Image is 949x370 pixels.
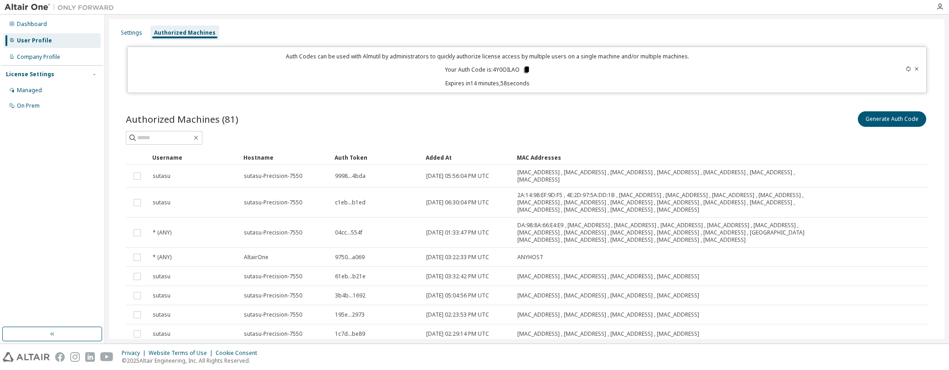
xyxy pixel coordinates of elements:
span: sutasu-Precision-7550 [244,311,302,318]
span: 9998...4bda [335,172,366,180]
div: Username [152,150,236,165]
span: [MAC_ADDRESS] , [MAC_ADDRESS] , [MAC_ADDRESS] , [MAC_ADDRESS] [517,311,699,318]
span: sutasu-Precision-7550 [244,229,302,236]
span: 61eb...b21e [335,273,366,280]
span: sutasu-Precision-7550 [244,273,302,280]
p: Auth Codes can be used with Almutil by administrators to quickly authorize license access by mult... [133,52,842,60]
div: Settings [121,29,142,36]
span: sutasu [153,273,170,280]
span: * (ANY) [153,229,171,236]
span: 9750...a069 [335,254,365,261]
span: [DATE] 02:29:14 PM UTC [426,330,489,338]
div: Auth Token [335,150,418,165]
span: sutasu [153,199,170,206]
span: ANYHOST [517,254,543,261]
span: Authorized Machines (81) [126,113,238,125]
span: [DATE] 02:23:53 PM UTC [426,311,489,318]
span: sutasu-Precision-7550 [244,172,302,180]
div: On Prem [17,102,40,109]
span: [MAC_ADDRESS] , [MAC_ADDRESS] , [MAC_ADDRESS] , [MAC_ADDRESS] [517,273,699,280]
span: sutasu [153,330,170,338]
span: 2A:14:98:EF:9D:F5 , 4E:2D:97:5A:DD:1B , [MAC_ADDRESS] , [MAC_ADDRESS] , [MAC_ADDRESS] , [MAC_ADDR... [517,192,830,214]
span: sutasu-Precision-7550 [244,292,302,299]
p: © 2025 Altair Engineering, Inc. All Rights Reserved. [122,357,263,365]
img: youtube.svg [100,352,113,362]
div: Website Terms of Use [149,349,216,357]
span: [MAC_ADDRESS] , [MAC_ADDRESS] , [MAC_ADDRESS] , [MAC_ADDRESS] [517,330,699,338]
span: sutasu [153,311,170,318]
span: sutasu-Precision-7550 [244,199,302,206]
span: 195e...2973 [335,311,365,318]
span: c1eb...b1ed [335,199,366,206]
div: Hostname [243,150,327,165]
span: [DATE] 03:22:33 PM UTC [426,254,489,261]
span: DA:98:8A:66:E4:E9 , [MAC_ADDRESS] , [MAC_ADDRESS] , [MAC_ADDRESS] , [MAC_ADDRESS] , [MAC_ADDRESS]... [517,222,830,244]
span: AltairOne [244,254,268,261]
span: 3b4b...1692 [335,292,366,299]
button: Generate Auth Code [858,111,926,127]
div: Cookie Consent [216,349,263,357]
span: [DATE] 01:33:47 PM UTC [426,229,489,236]
span: [DATE] 05:04:56 PM UTC [426,292,489,299]
span: sutasu-Precision-7550 [244,330,302,338]
div: MAC Addresses [517,150,830,165]
img: linkedin.svg [85,352,95,362]
img: instagram.svg [70,352,80,362]
span: [MAC_ADDRESS] , [MAC_ADDRESS] , [MAC_ADDRESS] , [MAC_ADDRESS] [517,292,699,299]
span: [DATE] 05:56:04 PM UTC [426,172,489,180]
p: Expires in 14 minutes, 58 seconds [133,79,842,87]
img: facebook.svg [55,352,65,362]
div: User Profile [17,37,52,44]
span: 04cc...554f [335,229,362,236]
div: Authorized Machines [154,29,216,36]
img: Altair One [5,3,119,12]
div: Dashboard [17,21,47,28]
span: [MAC_ADDRESS] , [MAC_ADDRESS] , [MAC_ADDRESS] , [MAC_ADDRESS] , [MAC_ADDRESS] , [MAC_ADDRESS] , [... [517,169,830,183]
span: [DATE] 06:30:04 PM UTC [426,199,489,206]
div: Added At [426,150,510,165]
div: License Settings [6,71,54,78]
span: 1c7d...be89 [335,330,365,338]
span: sutasu [153,172,170,180]
span: sutasu [153,292,170,299]
span: * (ANY) [153,254,171,261]
span: [DATE] 03:32:42 PM UTC [426,273,489,280]
img: altair_logo.svg [3,352,50,362]
div: Privacy [122,349,149,357]
div: Managed [17,87,42,94]
div: Company Profile [17,53,60,61]
p: Your Auth Code is: 4Y0OILAO [445,66,531,74]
